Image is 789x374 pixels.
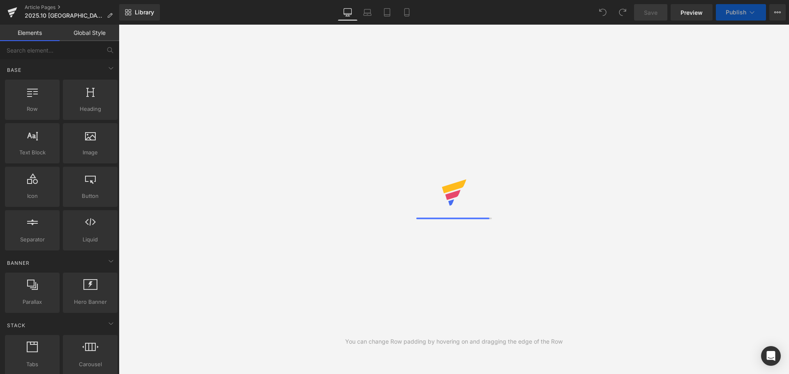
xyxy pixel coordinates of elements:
span: Publish [726,9,746,16]
span: Banner [6,259,30,267]
a: Desktop [338,4,358,21]
a: Global Style [60,25,119,41]
button: Redo [614,4,631,21]
span: Library [135,9,154,16]
a: Tablet [377,4,397,21]
span: Carousel [65,360,115,369]
a: Article Pages [25,4,119,11]
span: Parallax [7,298,57,306]
span: Button [65,192,115,200]
span: Hero Banner [65,298,115,306]
span: Liquid [65,235,115,244]
span: Image [65,148,115,157]
span: Tabs [7,360,57,369]
span: Stack [6,321,26,329]
a: Laptop [358,4,377,21]
span: Text Block [7,148,57,157]
span: Icon [7,192,57,200]
span: Base [6,66,22,74]
div: You can change Row padding by hovering on and dragging the edge of the Row [345,337,563,346]
span: 2025.10 [GEOGRAPHIC_DATA]店 COLOR TRIP イベント開催 [25,12,104,19]
span: Row [7,105,57,113]
button: More [769,4,786,21]
span: Separator [7,235,57,244]
a: Mobile [397,4,417,21]
span: Save [644,8,657,17]
a: New Library [119,4,160,21]
button: Undo [595,4,611,21]
button: Publish [716,4,766,21]
span: Heading [65,105,115,113]
div: Open Intercom Messenger [761,346,781,366]
a: Preview [671,4,713,21]
span: Preview [681,8,703,17]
